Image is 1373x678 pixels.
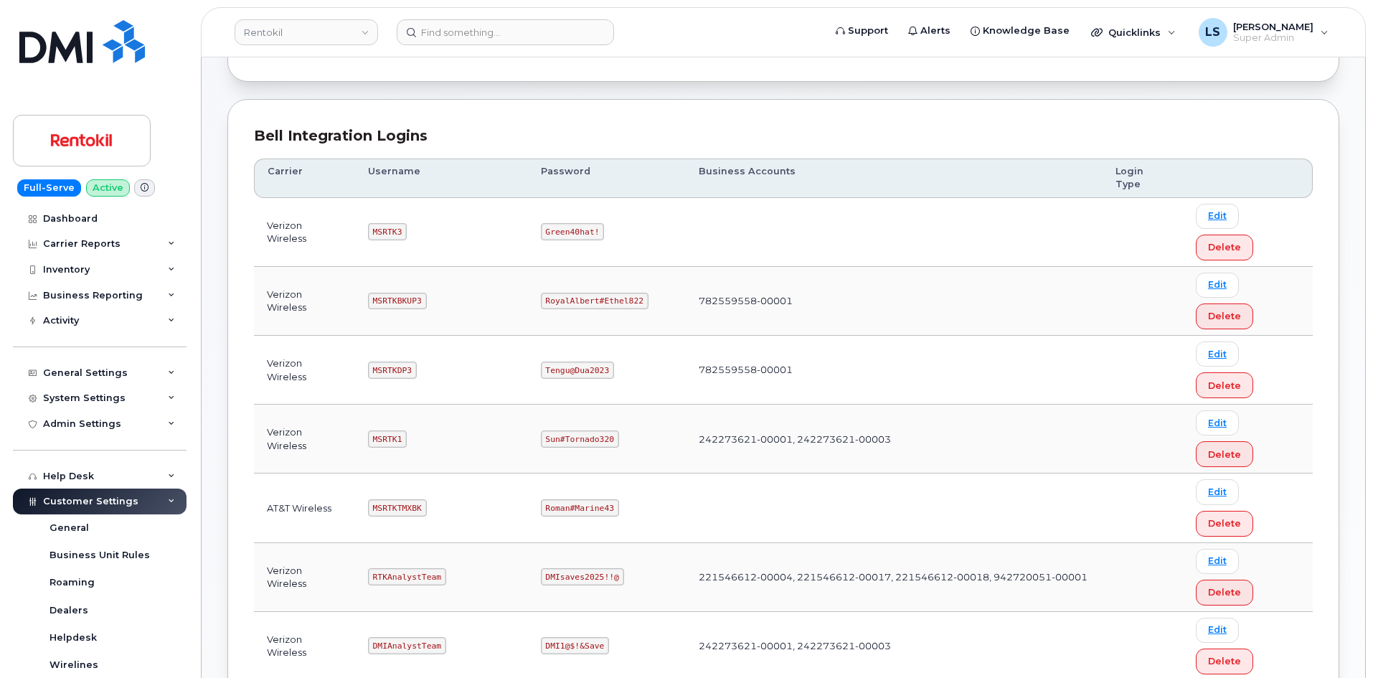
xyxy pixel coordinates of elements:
span: Delete [1208,379,1241,392]
button: Delete [1196,303,1253,329]
a: Edit [1196,410,1239,435]
button: Delete [1196,235,1253,260]
span: Delete [1208,654,1241,668]
code: DMIsaves2025!!@ [541,568,624,585]
a: Knowledge Base [961,17,1080,45]
span: [PERSON_NAME] [1233,21,1313,32]
div: Quicklinks [1081,18,1186,47]
span: Delete [1208,448,1241,461]
th: Carrier [254,159,355,198]
code: DMI1@$!&Save [541,637,609,654]
td: Verizon Wireless [254,267,355,336]
a: Support [826,17,898,45]
span: Super Admin [1233,32,1313,44]
span: Delete [1208,240,1241,254]
code: Green40hat! [541,223,605,240]
span: Delete [1208,585,1241,599]
a: Edit [1196,479,1239,504]
a: Edit [1196,273,1239,298]
iframe: Messenger Launcher [1311,616,1362,667]
a: Edit [1196,549,1239,574]
code: RTKAnalystTeam [368,568,446,585]
a: Rentokil [235,19,378,45]
code: DMIAnalystTeam [368,637,446,654]
code: Tengu@Dua2023 [541,362,614,379]
code: MSRTKBKUP3 [368,293,427,310]
td: Verizon Wireless [254,543,355,612]
code: RoyalAlbert#Ethel822 [541,293,648,310]
a: Edit [1196,342,1239,367]
span: Alerts [920,24,950,38]
button: Delete [1196,580,1253,606]
td: 782559558-00001 [686,336,1103,405]
code: MSRTK3 [368,223,407,240]
code: MSRTK1 [368,430,407,448]
button: Delete [1196,372,1253,398]
td: 242273621-00001, 242273621-00003 [686,405,1103,474]
code: MSRTKTMXBK [368,499,427,517]
td: Verizon Wireless [254,336,355,405]
td: Verizon Wireless [254,198,355,267]
th: Username [355,159,528,198]
span: Support [848,24,888,38]
span: LS [1205,24,1220,41]
code: MSRTKDP3 [368,362,417,379]
td: 221546612-00004, 221546612-00017, 221546612-00018, 942720051-00001 [686,543,1103,612]
input: Find something... [397,19,614,45]
span: Delete [1208,309,1241,323]
div: Bell Integration Logins [254,126,1313,146]
span: Knowledge Base [983,24,1070,38]
th: Business Accounts [686,159,1103,198]
a: Edit [1196,204,1239,229]
th: Login Type [1103,159,1183,198]
button: Delete [1196,511,1253,537]
a: Alerts [898,17,961,45]
th: Password [528,159,686,198]
code: Roman#Marine43 [541,499,619,517]
td: Verizon Wireless [254,405,355,474]
td: 782559558-00001 [686,267,1103,336]
span: Quicklinks [1108,27,1161,38]
button: Delete [1196,649,1253,674]
div: Luke Schroeder [1189,18,1339,47]
span: Delete [1208,517,1241,530]
code: Sun#Tornado320 [541,430,619,448]
button: Delete [1196,441,1253,467]
td: AT&T Wireless [254,474,355,542]
a: Edit [1196,618,1239,643]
